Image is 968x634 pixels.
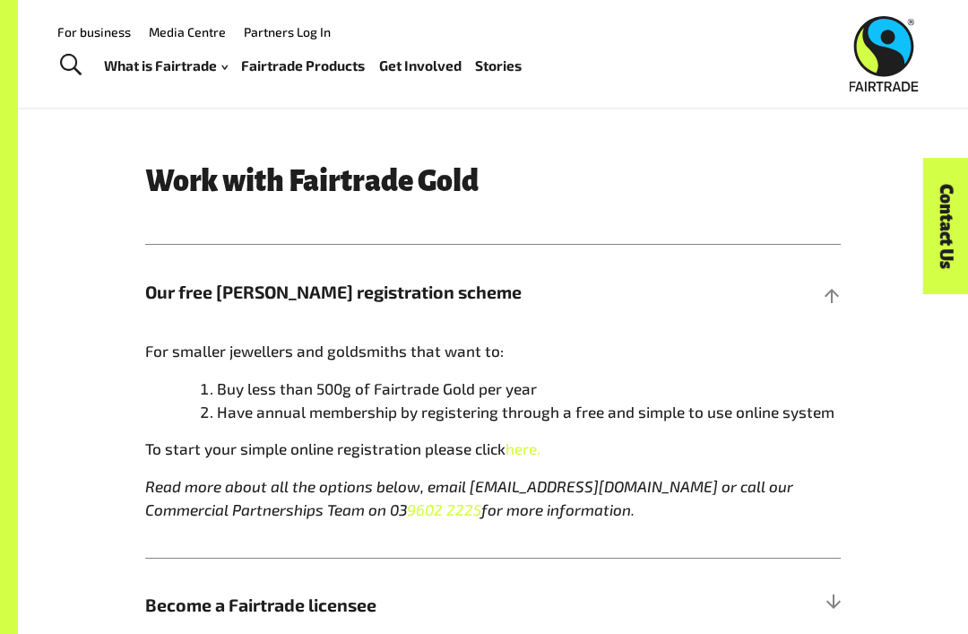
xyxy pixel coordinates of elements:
a: Stories [475,53,522,78]
a: For business [57,24,131,39]
img: Fairtrade Australia New Zealand logo [849,16,918,91]
a: Media Centre [149,24,226,39]
a: 9602 2225 [407,500,481,518]
a: Partners Log In [244,24,331,39]
span: Our free [PERSON_NAME] registration scheme [145,279,667,305]
span: For smaller jewellers and goldsmiths that want to: [145,342,504,360]
a: Toggle Search [48,43,92,88]
span: for more information. [481,500,635,518]
a: What is Fairtrade [104,53,228,78]
a: Get Involved [379,53,462,78]
span: Have annual membership by registering through a free and simple to use online system [217,403,834,421]
a: here. [506,439,540,457]
span: To start your simple online registration please click [145,439,506,457]
h3: Work with Fairtrade Gold [145,166,841,198]
span: Buy less than 500g of Fairtrade Gold per year [217,379,537,397]
span: Become a Fairtrade licensee [145,592,667,618]
a: Fairtrade Products [241,53,365,78]
span: Read more about all the options below, email [EMAIL_ADDRESS][DOMAIN_NAME] or call our Commercial ... [145,477,793,518]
